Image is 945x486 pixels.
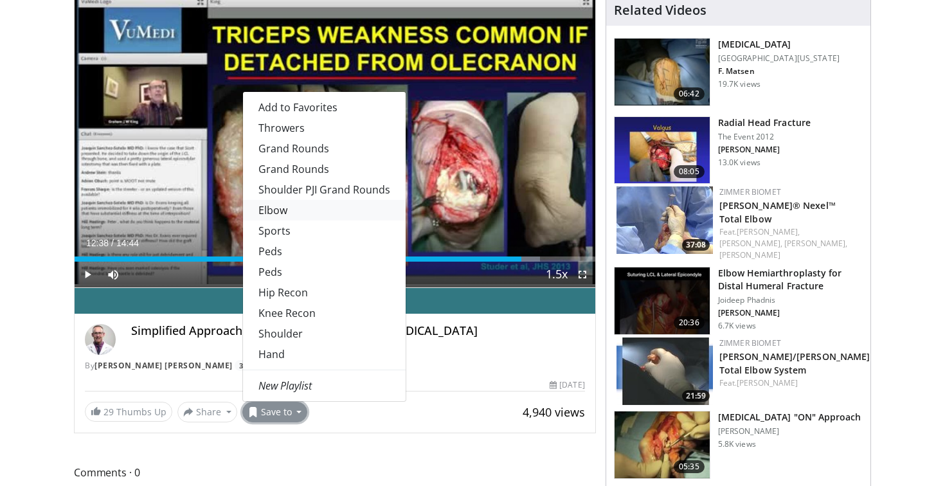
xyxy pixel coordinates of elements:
[177,402,237,422] button: Share
[719,238,782,249] a: [PERSON_NAME],
[718,79,760,89] p: 19.7K views
[718,321,756,331] p: 6.7K views
[719,350,870,376] a: [PERSON_NAME]/[PERSON_NAME] Total Elbow System
[243,303,406,323] a: Knee Recon
[243,262,406,282] a: Peds
[614,267,863,335] a: 20:36 Elbow Hemiarthroplasty for Distal Humeral Fracture Joideep Phadnis [PERSON_NAME] 6.7K views
[85,324,116,355] img: Avatar
[258,100,337,114] span: Add to Favorites
[243,118,406,138] a: Throwers
[719,186,781,197] a: Zimmer Biomet
[75,262,100,287] button: Play
[74,464,596,481] span: Comments 0
[719,337,781,348] a: Zimmer Biomet
[235,360,282,371] a: 34 Videos
[242,402,308,422] button: Save to
[674,87,705,100] span: 06:42
[616,337,713,405] a: 21:59
[737,226,800,237] a: [PERSON_NAME],
[243,200,406,221] a: Elbow
[718,66,840,76] p: F. Matsen
[550,379,584,391] div: [DATE]
[718,411,861,424] h3: [MEDICAL_DATA] "ON" Approach
[75,288,595,314] a: Email [PERSON_NAME]
[544,262,570,287] button: Playback Rate
[718,439,756,449] p: 5.8K views
[243,97,406,118] a: Add to Favorites
[737,377,798,388] a: [PERSON_NAME]
[75,256,595,262] div: Progress Bar
[616,186,713,254] img: HwePeXkL0Gi3uPfH4xMDoxOjA4MTsiGN.150x105_q85_crop-smart_upscale.jpg
[718,267,863,292] h3: Elbow Hemiarthroplasty for Distal Humeral Fracture
[718,132,811,142] p: The Event 2012
[94,360,233,371] a: [PERSON_NAME] [PERSON_NAME]
[718,426,861,437] p: [PERSON_NAME]
[104,406,114,418] span: 29
[615,411,710,478] img: 4cb5b41e-d403-4809-bdef-cfe2611e75ea.150x105_q85_crop-smart_upscale.jpg
[243,375,406,396] a: New Playlist
[243,221,406,241] a: Sports
[614,411,863,479] a: 05:35 [MEDICAL_DATA] "ON" Approach [PERSON_NAME] 5.8K views
[616,186,713,254] a: 37:08
[243,282,406,303] a: Hip Recon
[86,238,109,248] span: 12:38
[243,138,406,159] a: Grand Rounds
[719,377,870,389] div: Feat.
[523,404,585,420] span: 4,940 views
[614,116,863,184] a: 08:05 Radial Head Fracture The Event 2012 [PERSON_NAME] 13.0K views
[116,238,139,248] span: 14:44
[258,379,312,393] em: New Playlist
[718,308,863,318] p: [PERSON_NAME]
[616,337,713,405] img: AlCdVYZxUWkgWPEX4xMDoxOjBrO-I4W8.150x105_q85_crop-smart_upscale.jpg
[718,116,811,129] h3: Radial Head Fracture
[719,226,860,261] div: Feat.
[243,179,406,200] a: Shoulder PJI Grand Rounds
[674,165,705,178] span: 08:05
[243,159,406,179] a: Grand Rounds
[243,241,406,262] a: Peds
[615,267,710,334] img: 0093eea9-15b4-4f40-b69c-133d19b026a0.150x105_q85_crop-smart_upscale.jpg
[674,460,705,473] span: 05:35
[570,262,595,287] button: Fullscreen
[718,295,863,305] p: Joideep Phadnis
[718,157,760,168] p: 13.0K views
[719,199,836,225] a: [PERSON_NAME]® Nexel™ Total Elbow
[243,344,406,364] a: Hand
[674,316,705,329] span: 20:36
[100,262,126,287] button: Mute
[718,145,811,155] p: [PERSON_NAME]
[111,238,114,248] span: /
[615,39,710,105] img: 38827_0000_3.png.150x105_q85_crop-smart_upscale.jpg
[85,360,585,372] div: By
[784,238,847,249] a: [PERSON_NAME],
[682,390,710,402] span: 21:59
[718,38,840,51] h3: [MEDICAL_DATA]
[615,117,710,184] img: heCDP4pTuni5z6vX4xMDoxOmtxOwKG7D_1.150x105_q85_crop-smart_upscale.jpg
[85,402,172,422] a: 29 Thumbs Up
[719,249,780,260] a: [PERSON_NAME]
[243,323,406,344] a: Shoulder
[718,53,840,64] p: [GEOGRAPHIC_DATA][US_STATE]
[614,3,706,18] h4: Related Videos
[614,38,863,106] a: 06:42 [MEDICAL_DATA] [GEOGRAPHIC_DATA][US_STATE] F. Matsen 19.7K views
[131,324,585,338] h4: Simplified Approach and Exposures for Elbow [MEDICAL_DATA]
[682,239,710,251] span: 37:08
